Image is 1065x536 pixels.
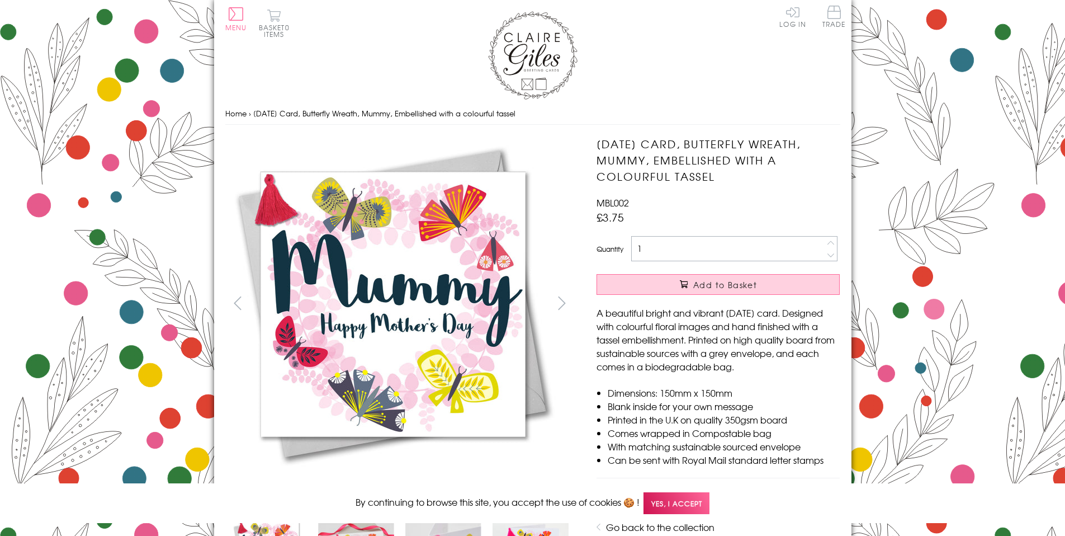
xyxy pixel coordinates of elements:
li: Printed in the U.K on quality 350gsm board [608,413,840,426]
li: Dimensions: 150mm x 150mm [608,386,840,399]
img: Mother's Day Card, Butterfly Wreath, Mummy, Embellished with a colourful tassel [225,136,560,472]
li: Blank inside for your own message [608,399,840,413]
a: Go back to the collection [606,520,714,534]
nav: breadcrumbs [225,102,840,125]
img: Claire Giles Greetings Cards [488,11,578,100]
span: Menu [225,22,247,32]
button: prev [225,290,250,316]
a: Home [225,108,247,119]
button: Add to Basket [597,274,840,295]
span: MBL002 [597,196,629,209]
span: Trade [822,6,846,27]
button: Menu [225,7,247,31]
a: Log In [779,6,806,27]
span: £3.75 [597,209,624,225]
img: Mother's Day Card, Butterfly Wreath, Mummy, Embellished with a colourful tassel [574,136,910,472]
span: [DATE] Card, Butterfly Wreath, Mummy, Embellished with a colourful tassel [253,108,515,119]
span: 0 items [264,22,290,39]
li: Can be sent with Royal Mail standard letter stamps [608,453,840,467]
label: Quantity [597,244,623,254]
span: Yes, I accept [643,492,709,514]
li: Comes wrapped in Compostable bag [608,426,840,440]
a: Trade [822,6,846,30]
span: › [249,108,251,119]
p: A beautiful bright and vibrant [DATE] card. Designed with colourful floral images and hand finish... [597,306,840,373]
li: With matching sustainable sourced envelope [608,440,840,453]
span: Add to Basket [693,279,757,290]
button: next [549,290,574,316]
h1: [DATE] Card, Butterfly Wreath, Mummy, Embellished with a colourful tassel [597,136,840,184]
button: Basket0 items [259,9,290,37]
